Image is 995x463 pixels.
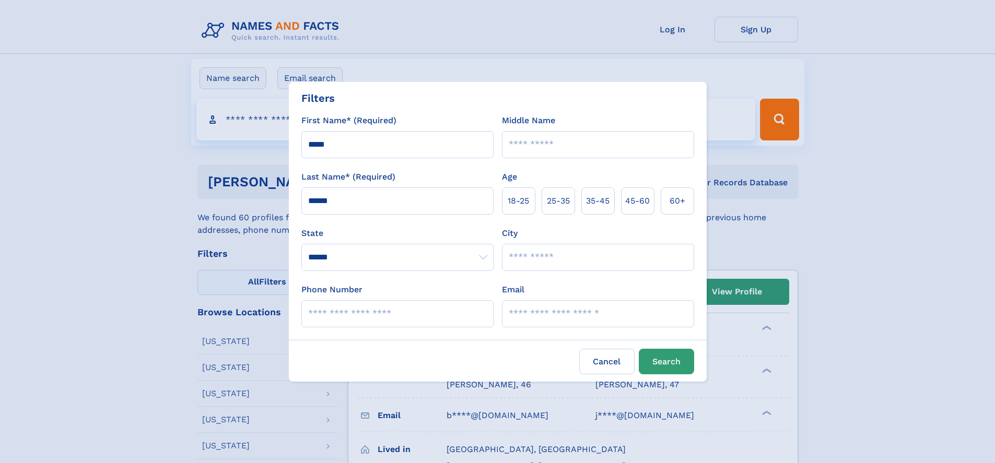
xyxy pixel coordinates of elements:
span: 35‑45 [586,195,610,207]
label: City [502,227,518,240]
label: Last Name* (Required) [301,171,395,183]
label: Age [502,171,517,183]
span: 18‑25 [508,195,529,207]
label: Middle Name [502,114,555,127]
span: 60+ [670,195,685,207]
div: Filters [301,90,335,106]
label: State [301,227,494,240]
label: Cancel [579,349,635,374]
span: 25‑35 [547,195,570,207]
label: First Name* (Required) [301,114,396,127]
label: Email [502,283,524,296]
button: Search [639,349,694,374]
label: Phone Number [301,283,362,296]
span: 45‑60 [625,195,650,207]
